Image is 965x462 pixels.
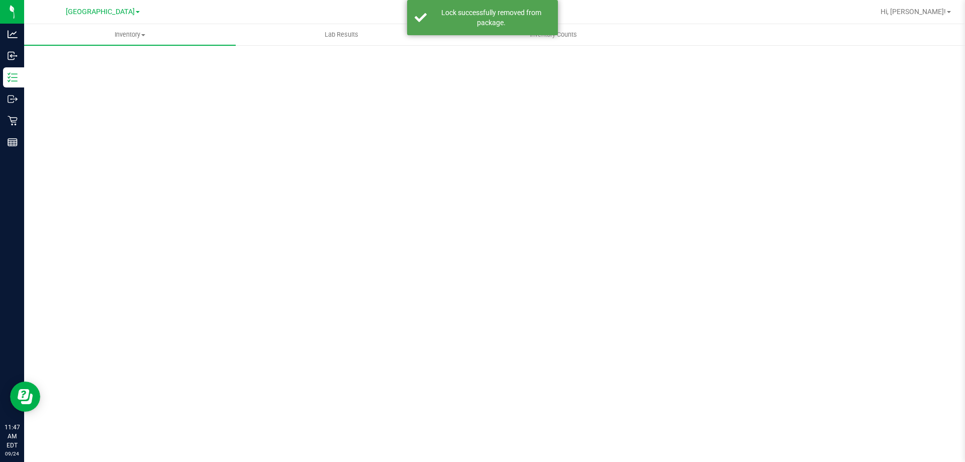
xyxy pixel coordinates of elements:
[881,8,946,16] span: Hi, [PERSON_NAME]!
[236,24,447,45] a: Lab Results
[5,450,20,457] p: 09/24
[432,8,550,28] div: Lock successfully removed from package.
[5,423,20,450] p: 11:47 AM EDT
[8,94,18,104] inline-svg: Outbound
[8,72,18,82] inline-svg: Inventory
[66,8,135,16] span: [GEOGRAPHIC_DATA]
[8,137,18,147] inline-svg: Reports
[24,30,236,39] span: Inventory
[8,29,18,39] inline-svg: Analytics
[24,24,236,45] a: Inventory
[10,382,40,412] iframe: Resource center
[8,51,18,61] inline-svg: Inbound
[8,116,18,126] inline-svg: Retail
[311,30,372,39] span: Lab Results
